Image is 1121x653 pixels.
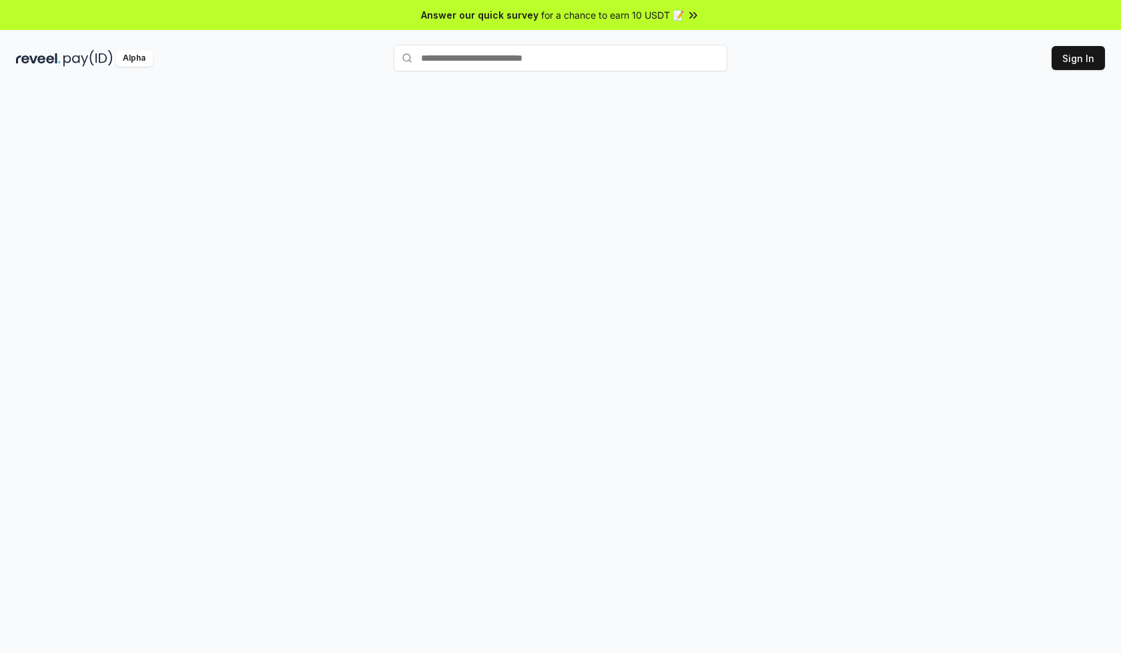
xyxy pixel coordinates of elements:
[421,8,538,22] span: Answer our quick survey
[16,50,61,67] img: reveel_dark
[1052,46,1105,70] button: Sign In
[541,8,684,22] span: for a chance to earn 10 USDT 📝
[115,50,153,67] div: Alpha
[63,50,113,67] img: pay_id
